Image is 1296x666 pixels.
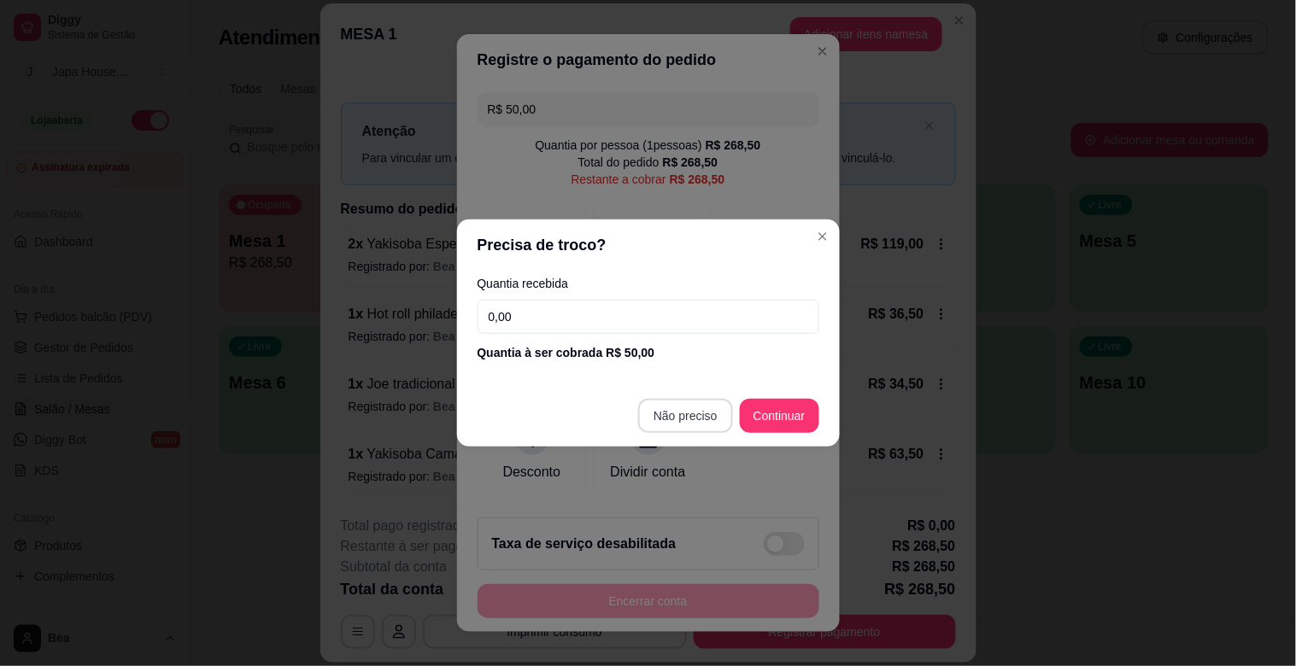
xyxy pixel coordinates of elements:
button: Close [809,223,836,250]
button: Continuar [740,399,819,433]
header: Precisa de troco? [457,219,840,271]
label: Quantia recebida [478,277,819,289]
button: Não preciso [638,399,733,433]
div: Quantia à ser cobrada R$ 50,00 [478,344,819,361]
